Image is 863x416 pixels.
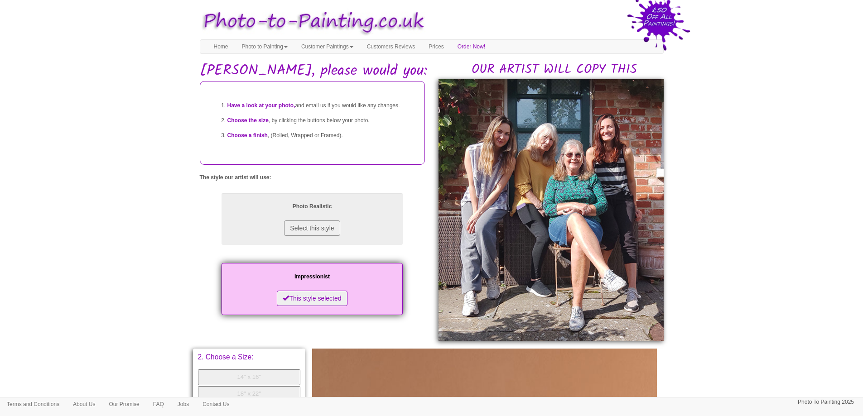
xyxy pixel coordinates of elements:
[439,79,664,341] img: Gloria, please would you:
[277,291,347,306] button: This style selected
[422,40,450,53] a: Prices
[360,40,422,53] a: Customers Reviews
[231,202,394,211] p: Photo Realistic
[200,63,664,79] h1: [PERSON_NAME], please would you:
[294,40,360,53] a: Customer Paintings
[227,102,295,109] span: Have a look at your photo,
[198,354,301,361] p: 2. Choose a Size:
[235,40,294,53] a: Photo to Painting
[198,386,301,402] button: 18" x 22"
[227,98,415,113] li: and email us if you would like any changes.
[171,397,196,411] a: Jobs
[207,40,235,53] a: Home
[102,397,146,411] a: Our Promise
[227,128,415,143] li: , (Rolled, Wrapped or Framed).
[66,397,102,411] a: About Us
[227,113,415,128] li: , by clicking the buttons below your photo.
[231,272,394,282] p: Impressionist
[798,397,854,407] p: Photo To Painting 2025
[200,174,271,182] label: The style our artist will use:
[146,397,171,411] a: FAQ
[195,5,427,39] img: Photo to Painting
[227,132,268,139] span: Choose a finish
[227,117,269,124] span: Choose the size
[451,40,492,53] a: Order Now!
[196,397,236,411] a: Contact Us
[284,220,340,236] button: Select this style
[445,63,664,77] h2: OUR ARTIST WILL COPY THIS
[198,369,301,385] button: 14" x 16"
